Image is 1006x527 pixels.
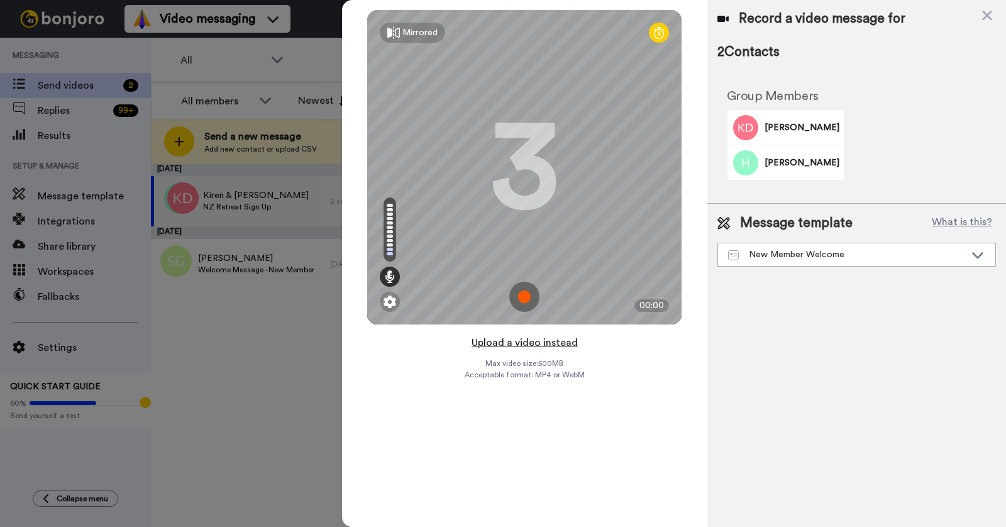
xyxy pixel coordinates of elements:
[634,299,669,312] div: 00:00
[740,214,853,233] span: Message template
[468,335,582,351] button: Upload a video instead
[733,115,758,140] img: Image of Kiren Dulku
[765,157,839,169] span: [PERSON_NAME]
[727,89,844,103] h2: Group Members
[384,296,396,308] img: ic_gear.svg
[509,282,539,312] img: ic_record_start.svg
[733,150,758,175] img: Image of Helen Gibbins
[490,120,559,214] div: 3
[728,250,739,260] img: Message-temps.svg
[728,248,965,261] div: New Member Welcome
[765,121,839,134] span: [PERSON_NAME]
[928,214,996,233] button: What is this?
[465,370,585,380] span: Acceptable format: MP4 or WebM
[485,358,563,369] span: Max video size: 500 MB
